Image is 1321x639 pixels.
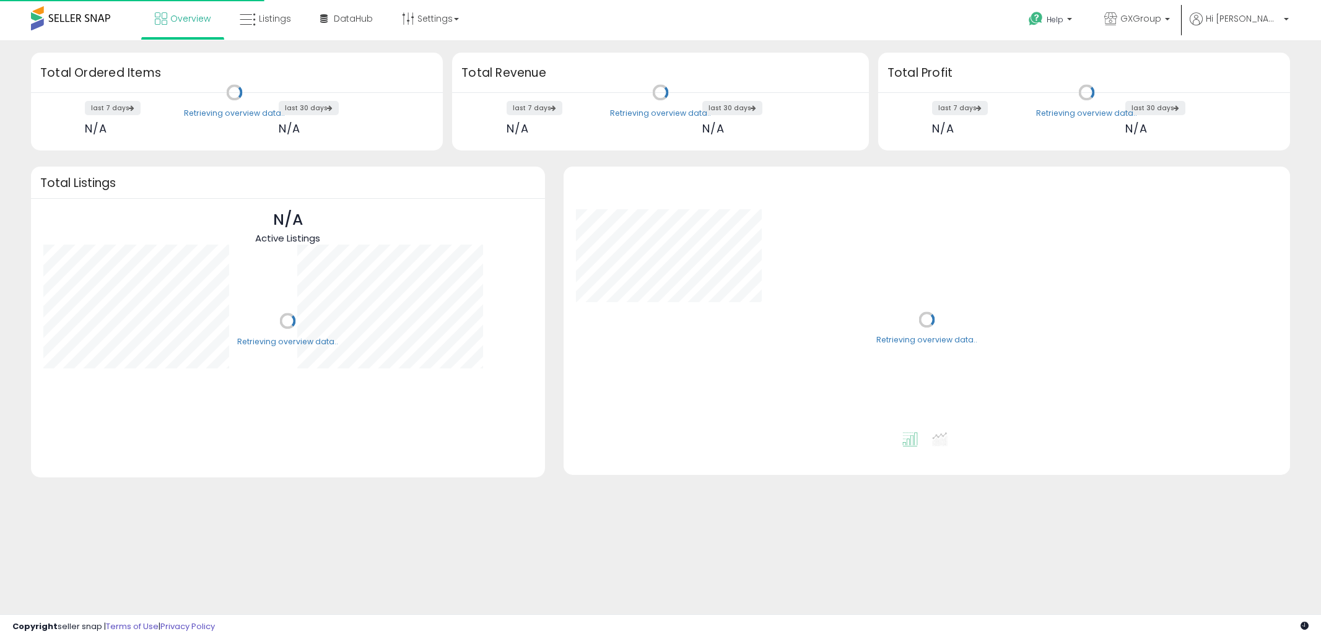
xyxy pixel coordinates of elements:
[237,336,338,347] div: Retrieving overview data..
[1047,14,1063,25] span: Help
[1190,12,1289,40] a: Hi [PERSON_NAME]
[1019,2,1084,40] a: Help
[1028,11,1044,27] i: Get Help
[1036,108,1137,119] div: Retrieving overview data..
[876,335,977,346] div: Retrieving overview data..
[259,12,291,25] span: Listings
[184,108,285,119] div: Retrieving overview data..
[1120,12,1161,25] span: GXGroup
[610,108,711,119] div: Retrieving overview data..
[170,12,211,25] span: Overview
[334,12,373,25] span: DataHub
[1206,12,1280,25] span: Hi [PERSON_NAME]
